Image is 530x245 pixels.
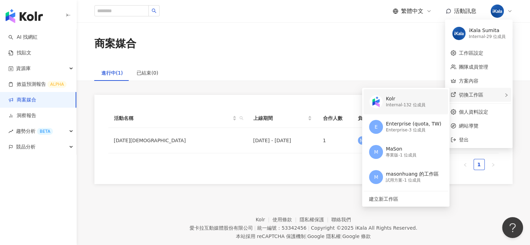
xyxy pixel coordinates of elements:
span: 趨勢分析 [16,123,53,139]
a: iKala [355,225,367,231]
span: | [308,225,309,231]
span: left [463,163,467,167]
div: 進行中(1) [101,69,123,77]
span: | [341,233,343,239]
div: Internal - 29 位成員 [469,34,506,40]
a: Google 條款 [342,233,371,239]
span: 活動訊息 [454,8,476,14]
span: | [306,233,307,239]
a: 1 [474,159,484,170]
div: Enterprise - 3 位成員 [386,127,441,133]
td: 1 [317,128,352,153]
a: 洞察報告 [8,112,36,119]
a: 使用條款 [272,217,300,222]
button: left [460,159,471,170]
a: 個人資料設定 [459,109,488,115]
a: 方案內容 [459,78,478,84]
div: Kolr [386,95,425,102]
td: [DATE] - [DATE] [248,128,317,153]
span: 競品分析 [16,139,36,155]
th: 活動名稱 [108,109,248,128]
div: Copyright © 2025 All Rights Reserved. [311,225,417,231]
span: 切換工作區 [459,92,483,98]
a: 聯絡我們 [331,217,351,222]
span: 網站導覽 [459,122,507,130]
a: searchAI 找網紅 [8,34,38,41]
span: search [152,8,156,13]
div: 愛卡拉互動媒體股份有限公司 [189,225,253,231]
div: MaSon [386,146,416,153]
span: 上線期間 [253,114,306,122]
a: 團隊成員管理 [459,64,488,70]
span: right [491,163,495,167]
span: search [239,116,244,120]
a: Google 隱私權 [307,233,341,239]
span: M [374,148,378,156]
a: 隱私權保護 [300,217,332,222]
div: 已結束(0) [137,69,158,77]
img: cropped-ikala-app-icon-2.png [491,5,504,18]
span: search [238,113,245,123]
span: 繁體中文 [401,7,423,15]
span: right [504,93,508,97]
div: masonhuang 的工作區 [386,171,438,178]
th: 合作人數 [317,109,352,128]
th: 上線期間 [248,109,317,128]
td: [DATE][DEMOGRAPHIC_DATA] [108,128,248,153]
iframe: Help Scout Beacon - Open [502,217,523,238]
span: 活動名稱 [114,114,231,122]
span: 登出 [459,137,469,143]
div: Enterprise (quota, TW) [386,121,441,128]
span: | [254,225,256,231]
span: 建立新工作區 [369,195,441,203]
img: cropped-ikala-app-icon-2.png [452,27,466,40]
div: 商案媒合 [94,36,136,51]
a: 工作區設定 [459,50,483,56]
span: rise [8,129,13,134]
a: 商案媒合 [8,97,36,104]
button: right [487,159,499,170]
span: M [374,173,378,181]
li: 1 [474,159,485,170]
img: Kolr%20app%20icon%20%281%29.png [369,95,383,108]
span: E [375,123,378,131]
div: 試用方案 - 1 位成員 [386,177,438,183]
span: M [360,137,364,144]
a: Kolr [256,217,272,222]
div: iKala Sumita [469,27,506,34]
th: 負責人 [352,109,402,128]
a: 效益預測報告ALPHA [8,81,67,88]
img: logo [6,9,43,23]
li: Previous Page [460,159,471,170]
div: BETA [37,128,53,135]
div: 統一編號：53342456 [257,225,306,231]
span: 資源庫 [16,61,31,76]
a: 找貼文 [8,49,31,56]
span: 本站採用 reCAPTCHA 保護機制 [236,232,371,240]
div: 專業版 - 1 位成員 [386,152,416,158]
div: Internal - 132 位成員 [386,102,425,108]
li: Next Page [487,159,499,170]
